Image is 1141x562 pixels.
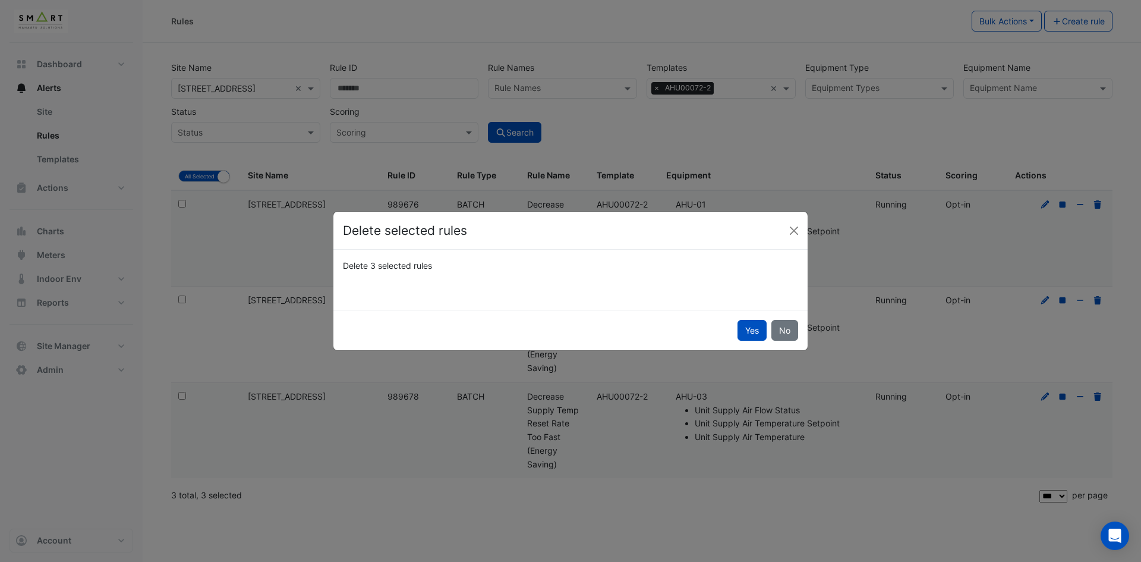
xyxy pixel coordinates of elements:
div: Open Intercom Messenger [1101,522,1129,550]
h4: Delete selected rules [343,221,467,240]
button: Yes [737,320,767,341]
button: Close [785,222,803,240]
button: No [771,320,798,341]
div: Delete 3 selected rules [336,259,805,272]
